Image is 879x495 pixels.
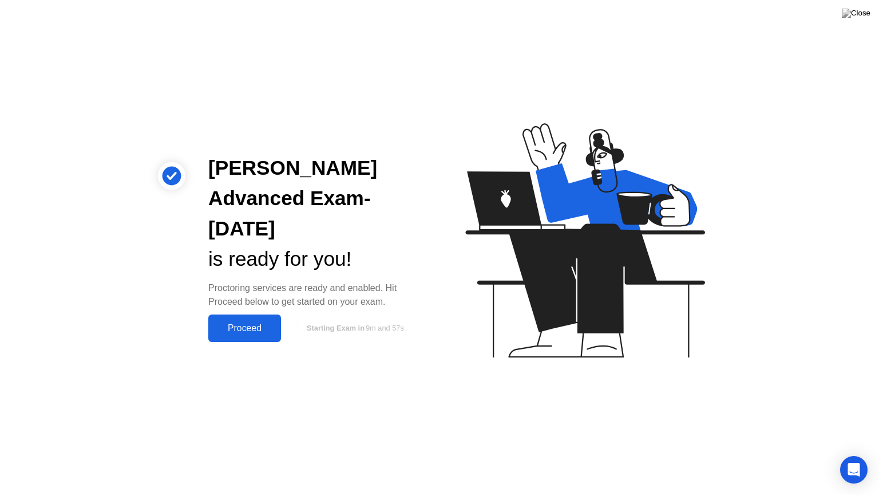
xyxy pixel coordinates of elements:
img: Close [842,9,870,18]
div: Open Intercom Messenger [840,456,868,484]
span: 9m and 57s [366,324,404,332]
div: Proctoring services are ready and enabled. Hit Proceed below to get started on your exam. [208,281,421,309]
button: Starting Exam in9m and 57s [287,317,421,339]
div: [PERSON_NAME] Advanced Exam- [DATE] [208,153,421,243]
div: is ready for you! [208,244,421,274]
div: Proceed [212,323,278,333]
button: Proceed [208,315,281,342]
